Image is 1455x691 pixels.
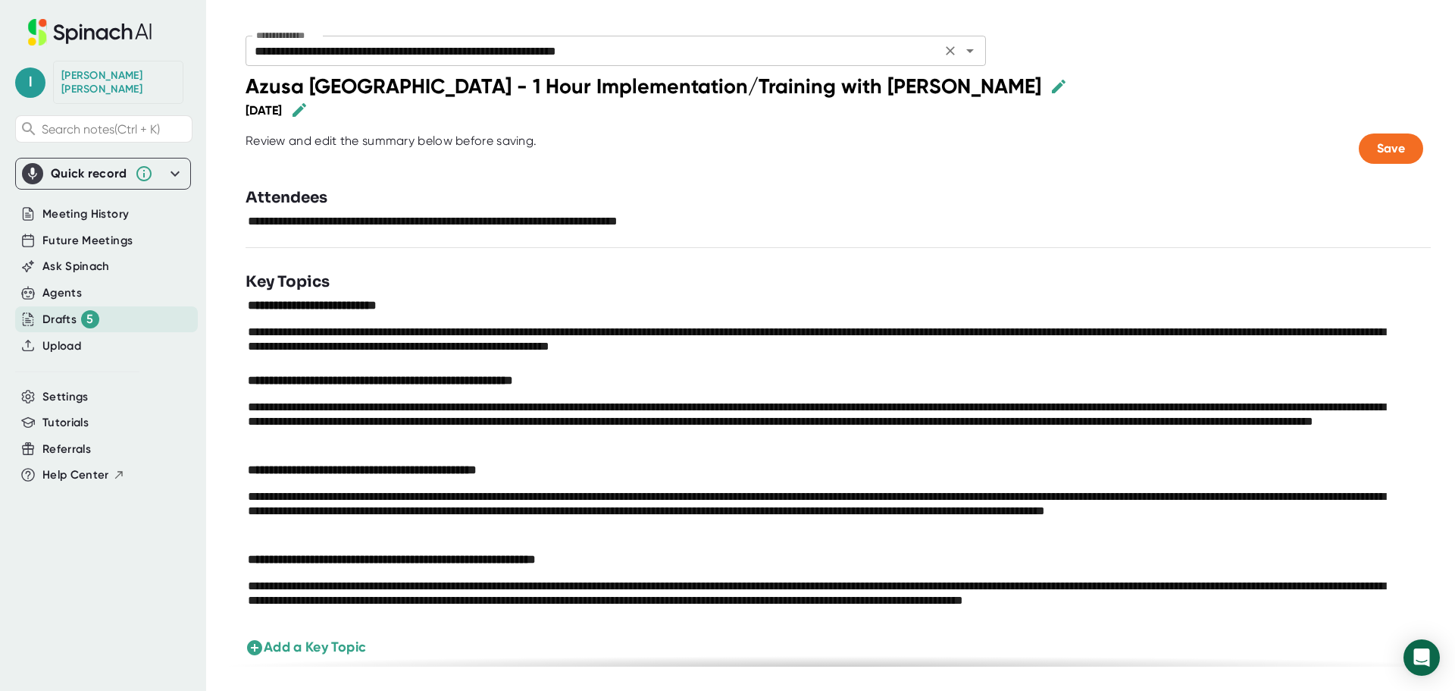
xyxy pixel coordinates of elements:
div: Azusa [GEOGRAPHIC_DATA] - 1 Hour Implementation/Training with [PERSON_NAME] [246,74,1041,99]
div: Quick record [22,159,184,189]
button: Save [1359,133,1423,164]
span: Search notes (Ctrl + K) [42,122,160,137]
button: Open [959,40,981,61]
span: l [15,68,45,98]
div: Review and edit the summary below before saving. [246,133,537,164]
h3: Attendees [246,187,327,209]
span: Save [1377,141,1405,155]
div: Open Intercom Messenger [1403,639,1440,676]
div: [DATE] [246,103,282,118]
button: Help Center [42,466,125,484]
button: Referrals [42,441,91,458]
button: Drafts 5 [42,310,99,328]
div: Drafts [42,310,99,328]
button: Tutorials [42,414,89,432]
button: Clear [940,40,961,61]
button: Add a Key Topic [246,637,366,658]
div: 5 [81,310,99,328]
button: Upload [42,338,81,355]
button: Ask Spinach [42,258,110,275]
button: Agents [42,284,82,302]
h3: Key Topics [246,271,330,294]
button: Meeting History [42,206,129,223]
div: Quick record [51,166,127,181]
button: Settings [42,388,89,406]
div: Logan Zumbrun [61,69,175,96]
span: Help Center [42,466,109,484]
button: Future Meetings [42,232,133,250]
